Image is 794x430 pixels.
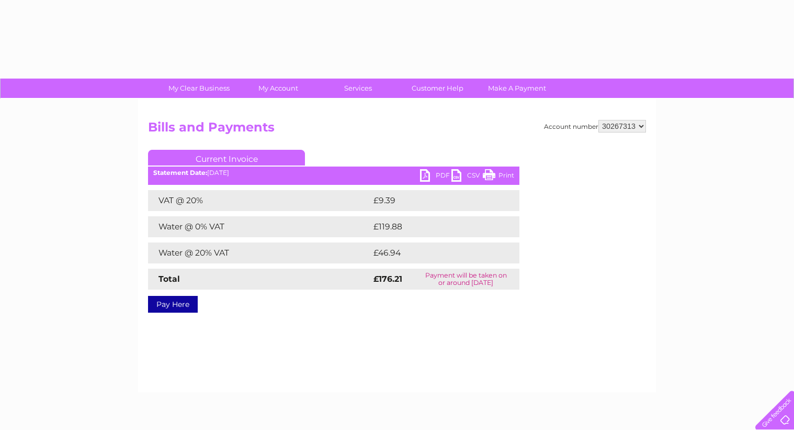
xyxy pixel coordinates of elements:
[371,216,500,237] td: £119.88
[420,169,451,184] a: PDF
[148,242,371,263] td: Water @ 20% VAT
[148,190,371,211] td: VAT @ 20%
[148,150,305,166] a: Current Invoice
[148,216,371,237] td: Water @ 0% VAT
[235,79,322,98] a: My Account
[413,269,519,290] td: Payment will be taken on or around [DATE]
[474,79,560,98] a: Make A Payment
[156,79,242,98] a: My Clear Business
[373,274,402,284] strong: £176.21
[148,120,646,140] h2: Bills and Payments
[148,296,198,313] a: Pay Here
[483,169,514,184] a: Print
[544,120,646,133] div: Account number
[394,79,481,98] a: Customer Help
[148,169,519,177] div: [DATE]
[315,79,401,98] a: Services
[153,169,207,177] b: Statement Date:
[451,169,483,184] a: CSV
[158,274,180,284] strong: Total
[371,190,495,211] td: £9.39
[371,242,499,263] td: £46.94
